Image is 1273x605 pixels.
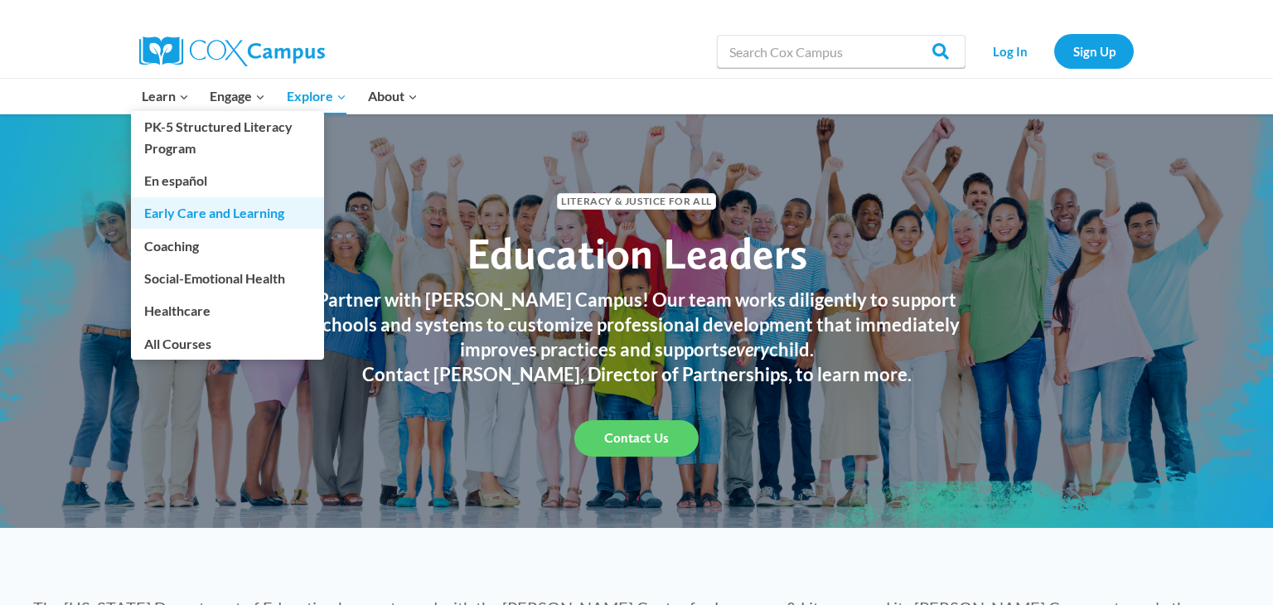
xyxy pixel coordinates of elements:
[728,338,769,361] em: every
[131,165,324,196] a: En español
[717,35,966,68] input: Search Cox Campus
[974,34,1134,68] nav: Secondary Navigation
[131,79,428,114] nav: Primary Navigation
[131,327,324,359] a: All Courses
[604,430,669,446] span: Contact Us
[297,362,976,387] h3: Contact [PERSON_NAME], Director of Partnerships, to learn more.
[131,79,200,114] button: Child menu of Learn
[131,295,324,327] a: Healthcare
[1054,34,1134,68] a: Sign Up
[357,79,428,114] button: Child menu of About
[200,79,277,114] button: Child menu of Engage
[297,288,976,362] h3: Partner with [PERSON_NAME] Campus! Our team works diligently to support schools and systems to cu...
[131,111,324,164] a: PK-5 Structured Literacy Program
[131,230,324,261] a: Coaching
[557,193,715,209] span: Literacy & Justice for All
[131,197,324,229] a: Early Care and Learning
[131,263,324,294] a: Social-Emotional Health
[467,227,807,279] span: Education Leaders
[574,420,699,457] a: Contact Us
[139,36,325,66] img: Cox Campus
[276,79,357,114] button: Child menu of Explore
[974,34,1046,68] a: Log In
